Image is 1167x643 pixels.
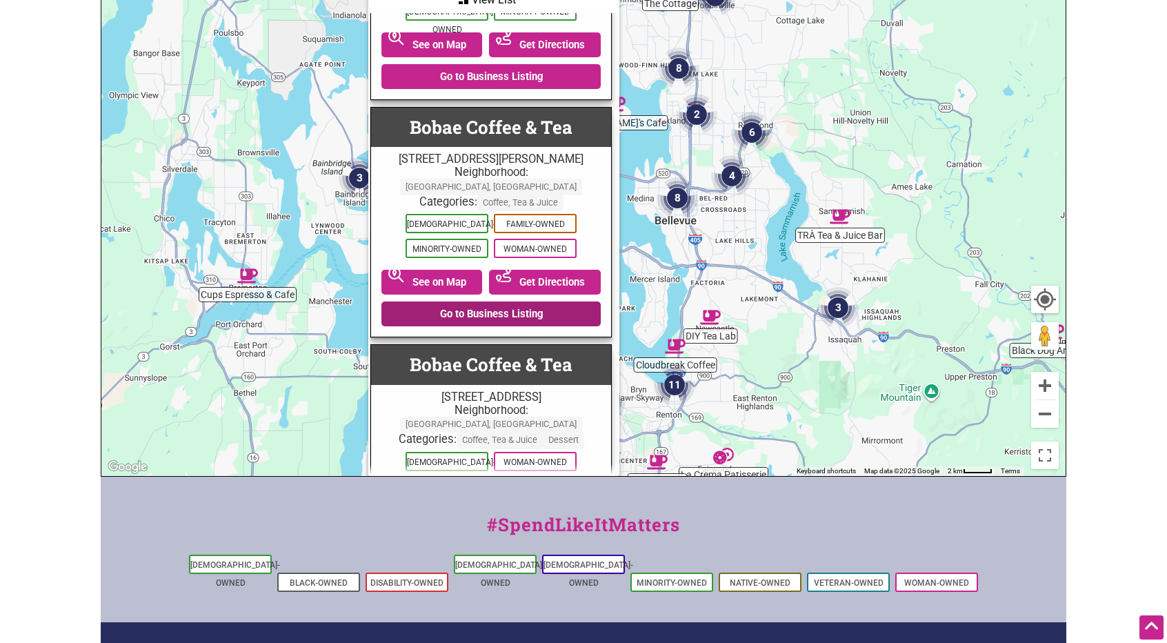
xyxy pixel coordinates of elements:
span: Coffee, Tea & Juice [477,195,563,211]
span: [GEOGRAPHIC_DATA], [GEOGRAPHIC_DATA] [400,417,582,433]
a: Native-Owned [730,578,790,588]
div: [STREET_ADDRESS][PERSON_NAME] [378,152,604,166]
a: Veteran-Owned [814,578,884,588]
span: Woman-Owned [494,239,577,258]
span: [DEMOGRAPHIC_DATA]-Owned [406,452,488,471]
button: Drag Pegman onto the map to open Street View [1031,322,1059,350]
a: Minority-Owned [637,578,707,588]
img: Google [105,458,150,476]
a: See on Map [381,270,482,295]
button: Toggle fullscreen view [1030,441,1060,471]
span: Dessert [543,433,584,448]
a: Bobae Coffee & Tea [410,115,572,139]
button: Zoom in [1031,372,1059,399]
div: Cups Espresso & Cafe [237,266,258,286]
a: Disability-Owned [370,578,443,588]
div: Black Dog Arts Café [1044,321,1064,342]
a: Woman-Owned [904,578,969,588]
a: [DEMOGRAPHIC_DATA]-Owned [543,560,633,588]
a: Bobae Coffee & Tea [410,353,572,376]
div: 3 [339,157,380,199]
a: Go to Business Listing [381,301,601,326]
span: [GEOGRAPHIC_DATA], [GEOGRAPHIC_DATA] [400,179,582,195]
div: La Crema Patisserie [713,446,734,466]
div: #SpendLikeItMatters [101,511,1066,552]
div: 3 [817,287,859,328]
a: Get Directions [489,270,601,295]
div: Neighborhood: [378,166,604,195]
div: Categories: [378,195,604,211]
button: Map Scale: 2 km per 39 pixels [944,466,997,476]
a: Black-Owned [290,578,348,588]
span: Woman-Owned [494,452,577,471]
a: Open this area in Google Maps (opens a new window) [105,458,150,476]
span: Family-Owned [494,214,577,233]
div: 8 [657,177,698,219]
a: See on Map [381,32,482,57]
div: Categories: [378,433,604,448]
span: 2 km [948,467,963,475]
div: 4 [711,155,752,197]
div: TRÀ Tea & Juice Bar [830,206,850,227]
div: 2 [676,94,717,135]
a: Get Directions [489,32,601,57]
div: Mighty Mugs [647,452,668,473]
span: [DEMOGRAPHIC_DATA]-Owned [406,214,488,233]
span: Map data ©2025 Google [864,467,939,475]
div: Neighborhood: [378,404,604,433]
a: [DEMOGRAPHIC_DATA]-Owned [190,560,280,588]
div: 6 [731,112,772,153]
button: Zoom out [1031,400,1059,428]
a: Go to Business Listing [381,64,601,89]
div: 8 [658,48,699,89]
span: Coffee, Tea & Juice [457,433,543,448]
a: [DEMOGRAPHIC_DATA]-Owned [455,560,545,588]
div: Scroll Back to Top [1139,615,1164,640]
div: 11 [654,364,695,406]
div: Cloudbreak Coffee [665,336,686,357]
button: Your Location [1031,286,1059,313]
span: [DEMOGRAPHIC_DATA]-Owned [406,1,488,21]
div: DIY Tea Lab [700,307,721,328]
a: Terms [1001,467,1020,475]
span: Minority-Owned [406,239,488,258]
div: [STREET_ADDRESS] [378,390,604,404]
button: Keyboard shortcuts [797,466,856,476]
